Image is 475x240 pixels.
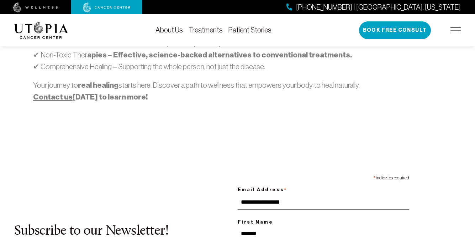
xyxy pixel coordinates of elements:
label: Email Address [238,182,409,195]
img: icon-hamburger [450,27,461,33]
label: First Name [238,218,409,226]
p: ✔ – Tailored treatment plans for your unique needs. ✔ Non-Toxic Ther ✔ Comprehensive Healing – Su... [33,38,442,72]
a: Contact us [33,92,73,102]
strong: real healing [78,81,118,90]
strong: apies – Effective, science-backed alternatives to conventional treatments. [87,50,352,60]
img: logo [14,22,68,39]
strong: [DATE] to learn more! [33,92,148,102]
span: [PHONE_NUMBER] | [GEOGRAPHIC_DATA], [US_STATE] [296,2,461,12]
p: Your journey to starts here. Discover a path to wellness that empowers your body to heal naturally. [33,80,442,103]
a: Treatments [189,26,223,34]
a: [PHONE_NUMBER] | [GEOGRAPHIC_DATA], [US_STATE] [286,2,461,12]
div: indicates required [238,172,409,182]
img: cancer center [83,2,131,12]
h2: Subscribe to our Newsletter! [14,224,238,239]
button: Book Free Consult [359,21,431,39]
img: wellness [13,2,58,12]
a: About Us [155,26,183,34]
strong: Personalized Care [39,39,106,48]
a: Patient Stories [228,26,271,34]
